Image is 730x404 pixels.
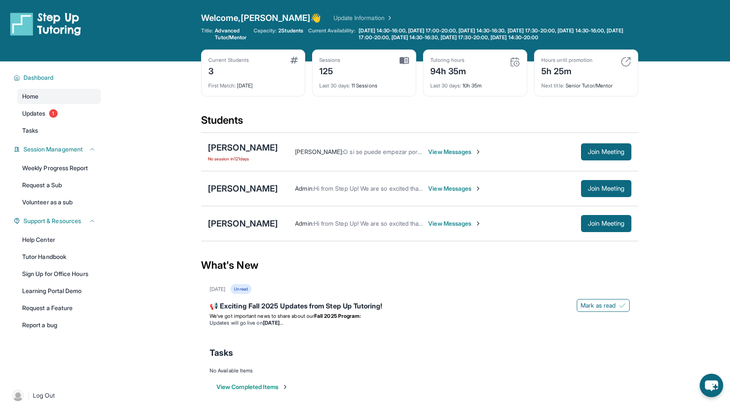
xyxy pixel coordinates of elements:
[201,27,213,41] span: Title:
[208,57,249,64] div: Current Students
[428,148,482,156] span: View Messages
[581,143,631,160] button: Join Meeting
[210,286,225,293] div: [DATE]
[17,160,101,176] a: Weekly Progress Report
[581,301,616,310] span: Mark as read
[319,77,409,89] div: 11 Sessions
[475,148,482,155] img: Chevron-Right
[17,123,101,138] a: Tasks
[290,57,298,64] img: card
[343,148,556,155] span: O si se puede empezar por mi teléfono hoy me dejas saber y me manda el link
[430,82,461,89] span: Last 30 days :
[27,390,29,401] span: |
[10,12,81,36] img: logo
[231,284,251,294] div: Unread
[17,106,101,121] a: Updates1
[295,185,313,192] span: Admin :
[357,27,638,41] a: [DATE] 14:30-16:00, [DATE] 17:00-20:00, [DATE] 14:30-16:30, [DATE] 17:30-20:00, [DATE] 14:30-16:0...
[475,220,482,227] img: Chevron-Right
[17,195,101,210] a: Volunteer as a sub
[319,64,341,77] div: 125
[475,185,482,192] img: Chevron-Right
[17,249,101,264] a: Tutor Handbook
[201,113,638,132] div: Students
[216,383,289,391] button: View Completed Items
[210,320,630,326] li: Updates will go live on
[17,283,101,299] a: Learning Portal Demo
[201,12,321,24] span: Welcome, [PERSON_NAME] 👋
[700,374,723,397] button: chat-button
[581,180,631,197] button: Join Meeting
[20,217,96,225] button: Support & Resources
[22,92,38,101] span: Home
[314,313,361,319] strong: Fall 2025 Program:
[400,57,409,64] img: card
[430,57,467,64] div: Tutoring hours
[619,302,626,309] img: Mark as read
[49,109,58,118] span: 1
[12,389,24,401] img: user-img
[210,347,233,359] span: Tasks
[588,149,625,154] span: Join Meeting
[208,77,298,89] div: [DATE]
[588,221,625,226] span: Join Meeting
[510,57,520,67] img: card
[295,220,313,227] span: Admin :
[295,148,343,155] span: [PERSON_NAME] :
[263,320,283,326] strong: [DATE]
[385,14,393,22] img: Chevron Right
[23,73,54,82] span: Dashboard
[319,82,350,89] span: Last 30 days :
[208,183,278,195] div: [PERSON_NAME]
[201,247,638,284] div: What's New
[577,299,630,312] button: Mark as read
[430,77,520,89] div: 10h 35m
[23,217,81,225] span: Support & Resources
[22,126,38,135] span: Tasks
[333,14,393,22] a: Update Information
[208,218,278,230] div: [PERSON_NAME]
[210,301,630,313] div: 📢 Exciting Fall 2025 Updates from Step Up Tutoring!
[210,313,314,319] span: We’ve got important news to share about our
[208,155,278,162] span: No session in 121 days
[17,232,101,247] a: Help Center
[208,64,249,77] div: 3
[541,77,631,89] div: Senior Tutor/Mentor
[359,27,637,41] span: [DATE] 14:30-16:00, [DATE] 17:00-20:00, [DATE] 14:30-16:30, [DATE] 17:30-20:00, [DATE] 14:30-16:0...
[428,184,482,193] span: View Messages
[319,57,341,64] div: Sessions
[581,215,631,232] button: Join Meeting
[23,145,83,154] span: Session Management
[20,73,96,82] button: Dashboard
[33,391,55,400] span: Log Out
[17,177,101,193] a: Request a Sub
[428,219,482,228] span: View Messages
[621,57,631,67] img: card
[541,57,593,64] div: Hours until promotion
[308,27,355,41] span: Current Availability:
[17,89,101,104] a: Home
[541,82,564,89] span: Next title :
[208,82,236,89] span: First Match :
[210,367,630,374] div: No Available Items
[541,64,593,77] div: 5h 25m
[278,27,303,34] span: 2 Students
[208,142,278,154] div: [PERSON_NAME]
[254,27,277,34] span: Capacity:
[215,27,248,41] span: Advanced Tutor/Mentor
[17,300,101,316] a: Request a Feature
[17,266,101,282] a: Sign Up for Office Hours
[430,64,467,77] div: 94h 35m
[588,186,625,191] span: Join Meeting
[22,109,46,118] span: Updates
[20,145,96,154] button: Session Management
[17,317,101,333] a: Report a bug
